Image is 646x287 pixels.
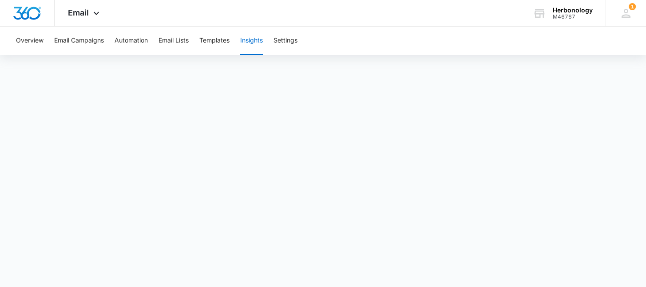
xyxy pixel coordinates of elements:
[629,3,636,10] span: 1
[553,14,593,20] div: account id
[68,8,89,17] span: Email
[115,27,148,55] button: Automation
[54,27,104,55] button: Email Campaigns
[240,27,263,55] button: Insights
[159,27,189,55] button: Email Lists
[16,27,44,55] button: Overview
[273,27,297,55] button: Settings
[629,3,636,10] div: notifications count
[553,7,593,14] div: account name
[199,27,230,55] button: Templates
